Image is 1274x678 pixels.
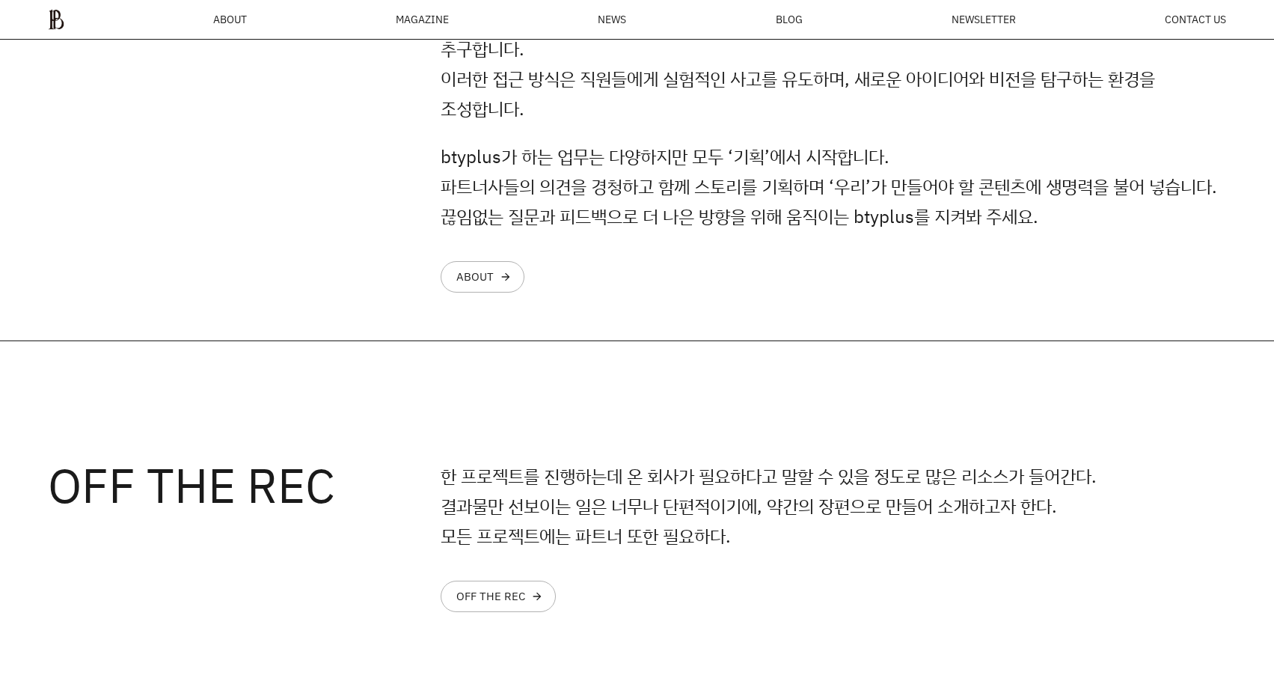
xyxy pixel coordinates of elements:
[441,261,524,293] a: ABOUTarrow_forward
[952,14,1016,25] a: NEWSLETTER
[441,461,1226,551] p: 한 프로젝트를 진행하는데 온 회사가 필요하다고 말할 수 있을 정도로 많은 리소스가 들어간다. 결과물만 선보이는 일은 너무나 단편적이기에, 약간의 장편으로 만들어 소개하고자 한...
[776,14,803,25] a: BLOG
[48,461,441,509] h3: OFF THE REC
[48,9,64,30] img: ba379d5522eb3.png
[500,271,512,283] div: arrow_forward
[1165,14,1226,25] a: CONTACT US
[441,141,1226,231] p: btyplus가 하는 업무는 다양하지만 모두 ‘기획’에서 시작합니다. 파트너사들의 의견을 경청하고 함께 스토리를 기획하며 ‘우리’가 만들어야 할 콘텐츠에 생명력을 불어 넣습니...
[456,590,525,602] div: OFF THE REC
[213,14,247,25] a: ABOUT
[531,590,543,602] div: arrow_forward
[456,271,494,283] div: ABOUT
[598,14,626,25] a: NEWS
[441,581,556,612] a: OFF THE RECarrow_forward
[396,14,449,25] div: MAGAZINE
